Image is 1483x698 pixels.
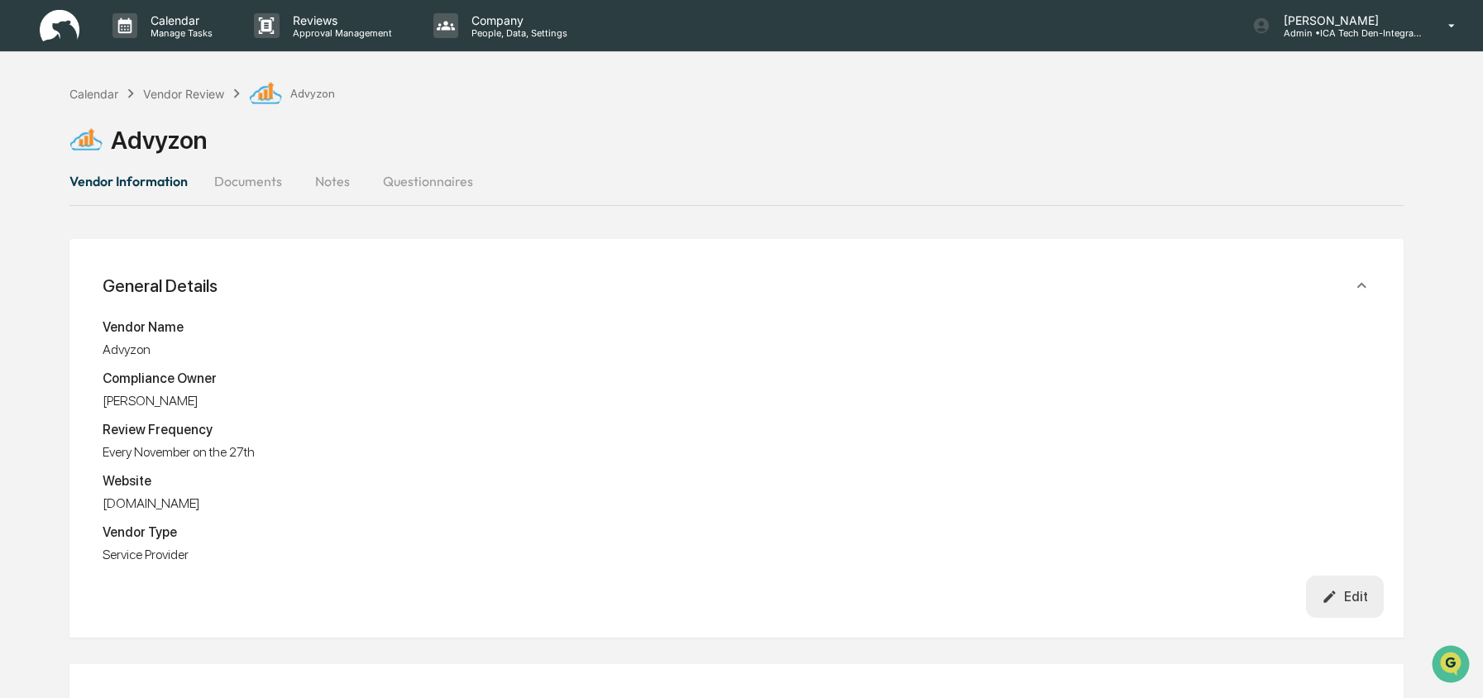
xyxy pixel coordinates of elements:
div: 🗄️ [120,210,133,223]
p: Manage Tasks [137,27,221,39]
div: Advyzon [69,123,1404,156]
div: General Details [89,259,1385,313]
img: Vendor Logo [69,123,103,156]
div: General Details [89,313,1385,618]
div: Compliance Owner [103,371,1371,386]
img: logo [40,10,79,42]
img: Vendor Logo [249,77,282,110]
div: Calendar [69,87,118,101]
div: [DOMAIN_NAME] [103,495,1371,511]
img: 1746055101610-c473b297-6a78-478c-a979-82029cc54cd1 [17,127,46,156]
span: Data Lookup [33,240,104,256]
div: secondary tabs example [69,161,1404,201]
button: Vendor Information [69,161,201,201]
div: Vendor Review [143,87,224,101]
p: Calendar [137,13,221,27]
div: Vendor Type [103,524,1371,540]
div: Edit [1322,589,1368,605]
button: Documents [201,161,295,201]
div: Start new chat [56,127,271,143]
div: We're available if you need us! [56,143,209,156]
div: 🖐️ [17,210,30,223]
button: Start new chat [281,131,301,151]
div: Advyzon [103,342,1371,357]
p: Company [458,13,576,27]
div: Service Provider [103,547,1371,562]
div: [PERSON_NAME] [103,393,1371,409]
div: General Details [103,275,218,296]
a: 🗄️Attestations [113,202,212,232]
div: Vendor Name [103,319,1371,335]
p: How can we help? [17,35,301,61]
iframe: Open customer support [1430,643,1475,688]
span: Preclearance [33,208,107,225]
span: Pylon [165,280,200,293]
button: Questionnaires [370,161,486,201]
p: People, Data, Settings [458,27,576,39]
p: Reviews [280,13,400,27]
a: 🖐️Preclearance [10,202,113,232]
a: 🔎Data Lookup [10,233,111,263]
button: Notes [295,161,370,201]
span: Attestations [136,208,205,225]
div: Every November on the 27th [103,444,1371,460]
p: Admin • ICA Tech Den-Integrated Compliance Advisors [1270,27,1424,39]
p: Approval Management [280,27,400,39]
div: Website [103,473,1371,489]
button: Edit [1306,576,1385,618]
div: Advyzon [249,77,335,110]
p: [PERSON_NAME] [1270,13,1424,27]
div: 🔎 [17,241,30,255]
div: Review Frequency [103,422,1371,437]
a: Powered byPylon [117,280,200,293]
